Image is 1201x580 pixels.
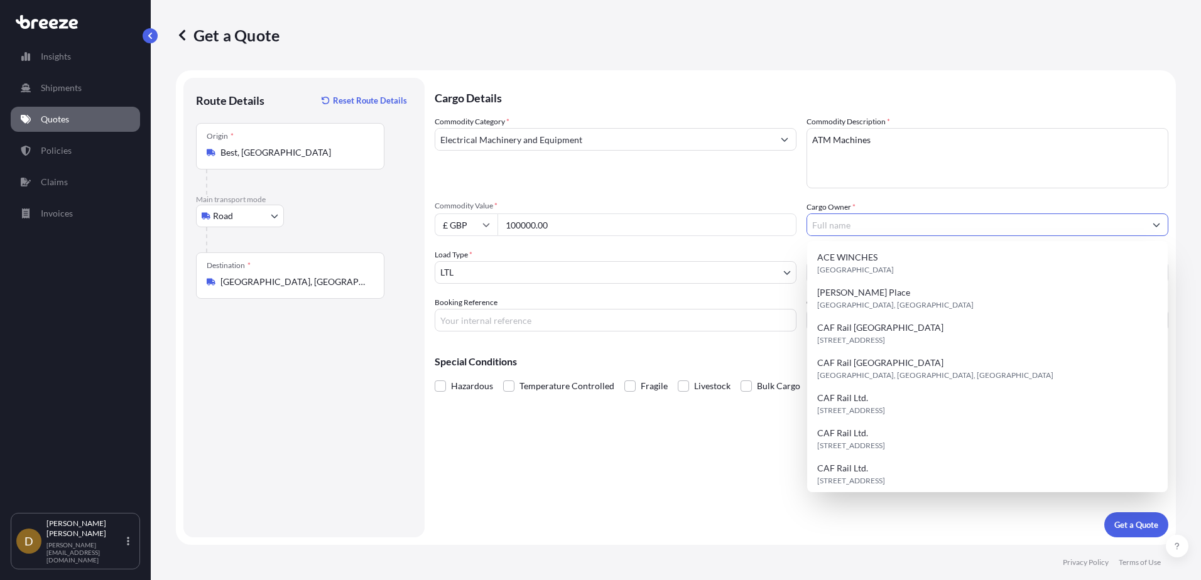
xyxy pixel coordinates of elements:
[807,249,1168,259] span: Freight Cost
[435,357,1168,367] p: Special Conditions
[694,377,731,395] span: Livestock
[46,541,124,564] p: [PERSON_NAME][EMAIL_ADDRESS][DOMAIN_NAME]
[435,296,497,309] label: Booking Reference
[220,276,369,288] input: Destination
[807,296,851,309] label: Carrier Name
[41,144,72,157] p: Policies
[757,377,800,395] span: Bulk Cargo
[435,115,509,128] label: Commodity Category
[817,475,885,487] span: [STREET_ADDRESS]
[817,286,910,299] span: [PERSON_NAME] Place
[41,113,69,126] p: Quotes
[817,299,974,311] span: [GEOGRAPHIC_DATA], [GEOGRAPHIC_DATA]
[1145,213,1168,236] button: Show suggestions
[207,260,251,271] div: Destination
[817,334,885,346] span: [STREET_ADDRESS]
[435,201,796,211] span: Commodity Value
[24,535,33,547] span: D
[817,321,943,334] span: CAF Rail [GEOGRAPHIC_DATA]
[807,309,1168,331] input: Enter name
[213,210,233,222] span: Road
[1114,518,1158,531] p: Get a Quote
[817,462,868,475] span: CAF Rail Ltd.
[207,131,234,141] div: Origin
[333,94,407,107] p: Reset Route Details
[435,78,1168,115] p: Cargo Details
[46,518,124,539] p: [PERSON_NAME] [PERSON_NAME]
[807,213,1145,236] input: Full name
[41,207,73,220] p: Invoices
[196,205,284,227] button: Select transport
[817,404,885,417] span: [STREET_ADDRESS]
[773,128,796,151] button: Show suggestions
[435,309,796,331] input: Your internal reference
[1063,557,1109,567] p: Privacy Policy
[41,50,71,63] p: Insights
[807,201,856,213] label: Cargo Owner
[817,427,868,439] span: CAF Rail Ltd.
[41,82,82,94] p: Shipments
[817,264,894,276] span: [GEOGRAPHIC_DATA]
[807,115,890,128] label: Commodity Description
[497,213,796,236] input: Type amount
[176,25,280,45] p: Get a Quote
[435,128,773,151] input: Select a commodity type
[196,93,264,108] p: Route Details
[1119,557,1161,567] p: Terms of Use
[519,377,614,395] span: Temperature Controlled
[817,251,878,264] span: ACE WINCHES
[451,377,493,395] span: Hazardous
[641,377,668,395] span: Fragile
[817,369,1053,382] span: [GEOGRAPHIC_DATA], [GEOGRAPHIC_DATA], [GEOGRAPHIC_DATA]
[817,439,885,452] span: [STREET_ADDRESS]
[817,357,943,369] span: CAF Rail [GEOGRAPHIC_DATA]
[220,146,369,159] input: Origin
[817,392,868,404] span: CAF Rail Ltd.
[440,266,454,279] span: LTL
[41,176,68,188] p: Claims
[196,195,412,205] p: Main transport mode
[435,249,472,261] span: Load Type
